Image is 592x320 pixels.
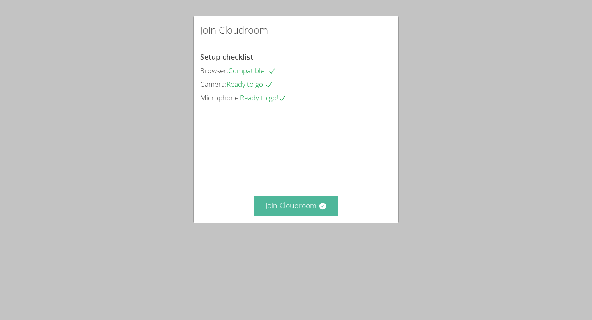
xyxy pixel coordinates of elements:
span: Microphone: [200,93,240,102]
span: Ready to go! [227,79,273,89]
span: Browser: [200,66,228,75]
span: Setup checklist [200,52,253,62]
span: Camera: [200,79,227,89]
button: Join Cloudroom [254,196,338,216]
span: Ready to go! [240,93,287,102]
h2: Join Cloudroom [200,23,268,37]
span: Compatible [228,66,276,75]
